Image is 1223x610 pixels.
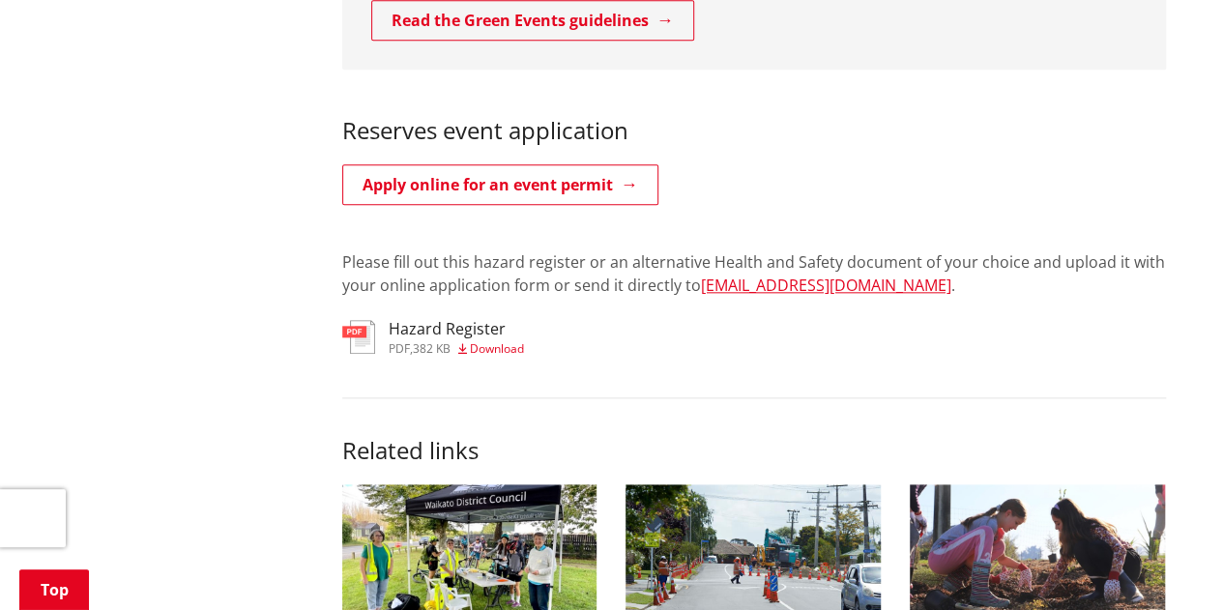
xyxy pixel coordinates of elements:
[342,320,524,355] a: Hazard Register pdf,382 KB Download
[389,343,524,355] div: ,
[342,397,1166,465] h3: Related links
[701,275,951,296] a: [EMAIL_ADDRESS][DOMAIN_NAME]
[342,320,375,354] img: document-pdf.svg
[342,164,658,205] a: Apply online for an event permit
[1134,529,1204,598] iframe: Messenger Launcher
[342,227,1166,320] div: Please fill out this hazard register or an alternative Health and Safety document of your choice ...
[470,340,524,357] span: Download
[342,89,1166,145] h3: Reserves event application
[413,340,451,357] span: 382 KB
[389,340,410,357] span: pdf
[389,320,524,338] h3: Hazard Register
[19,569,89,610] a: Top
